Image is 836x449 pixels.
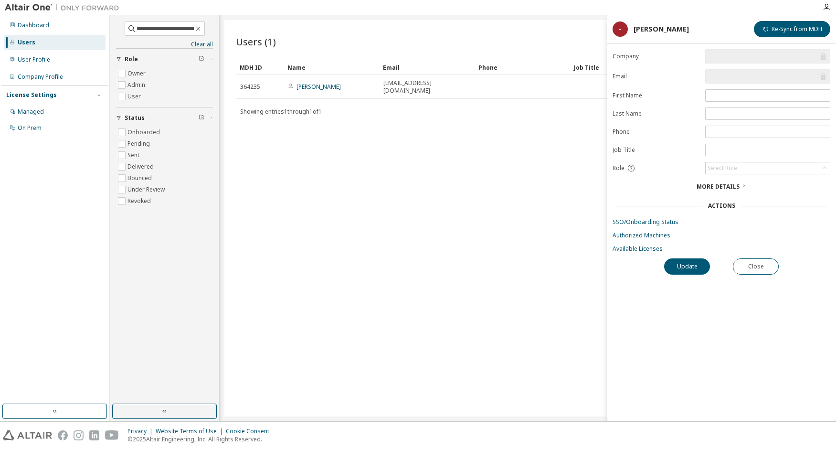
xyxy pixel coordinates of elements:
[240,60,280,75] div: MDH ID
[18,73,63,81] div: Company Profile
[116,41,213,48] a: Clear all
[127,138,152,150] label: Pending
[18,56,50,64] div: User Profile
[754,21,830,37] button: Re-Sync from MDH
[127,68,148,79] label: Owner
[199,114,204,122] span: Clear filter
[613,53,699,60] label: Company
[18,39,35,46] div: Users
[613,92,699,99] label: First Name
[697,182,740,191] span: More Details
[89,430,99,440] img: linkedin.svg
[613,232,830,239] a: Authorized Machines
[226,428,275,435] div: Cookie Consent
[613,21,628,37] div: -
[6,91,57,99] div: License Settings
[708,202,735,210] div: Actions
[125,114,145,122] span: Status
[613,110,699,118] label: Last Name
[127,127,162,138] label: Onboarded
[613,218,830,226] a: SSO/Onboarding Status
[634,25,689,33] div: [PERSON_NAME]
[127,91,143,102] label: User
[613,146,699,154] label: Job Title
[156,428,226,435] div: Website Terms of Use
[18,21,49,29] div: Dashboard
[58,430,68,440] img: facebook.svg
[125,55,138,63] span: Role
[287,60,375,75] div: Name
[236,35,276,48] span: Users (1)
[574,60,662,75] div: Job Title
[18,124,42,132] div: On Prem
[127,428,156,435] div: Privacy
[127,79,147,91] label: Admin
[127,161,156,172] label: Delivered
[18,108,44,116] div: Managed
[116,107,213,128] button: Status
[105,430,119,440] img: youtube.svg
[478,60,566,75] div: Phone
[383,60,471,75] div: Email
[706,162,830,174] div: Select Role
[613,245,830,253] a: Available Licenses
[613,164,624,172] span: Role
[664,258,710,275] button: Update
[127,184,167,195] label: Under Review
[613,73,699,80] label: Email
[127,195,153,207] label: Revoked
[613,128,699,136] label: Phone
[240,83,260,91] span: 364235
[3,430,52,440] img: altair_logo.svg
[127,172,154,184] label: Bounced
[240,107,322,116] span: Showing entries 1 through 1 of 1
[199,55,204,63] span: Clear filter
[383,79,470,95] span: [EMAIL_ADDRESS][DOMAIN_NAME]
[127,150,141,161] label: Sent
[5,3,124,12] img: Altair One
[116,49,213,70] button: Role
[127,435,275,443] p: © 2025 Altair Engineering, Inc. All Rights Reserved.
[733,258,779,275] button: Close
[708,164,737,172] div: Select Role
[296,83,341,91] a: [PERSON_NAME]
[74,430,84,440] img: instagram.svg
